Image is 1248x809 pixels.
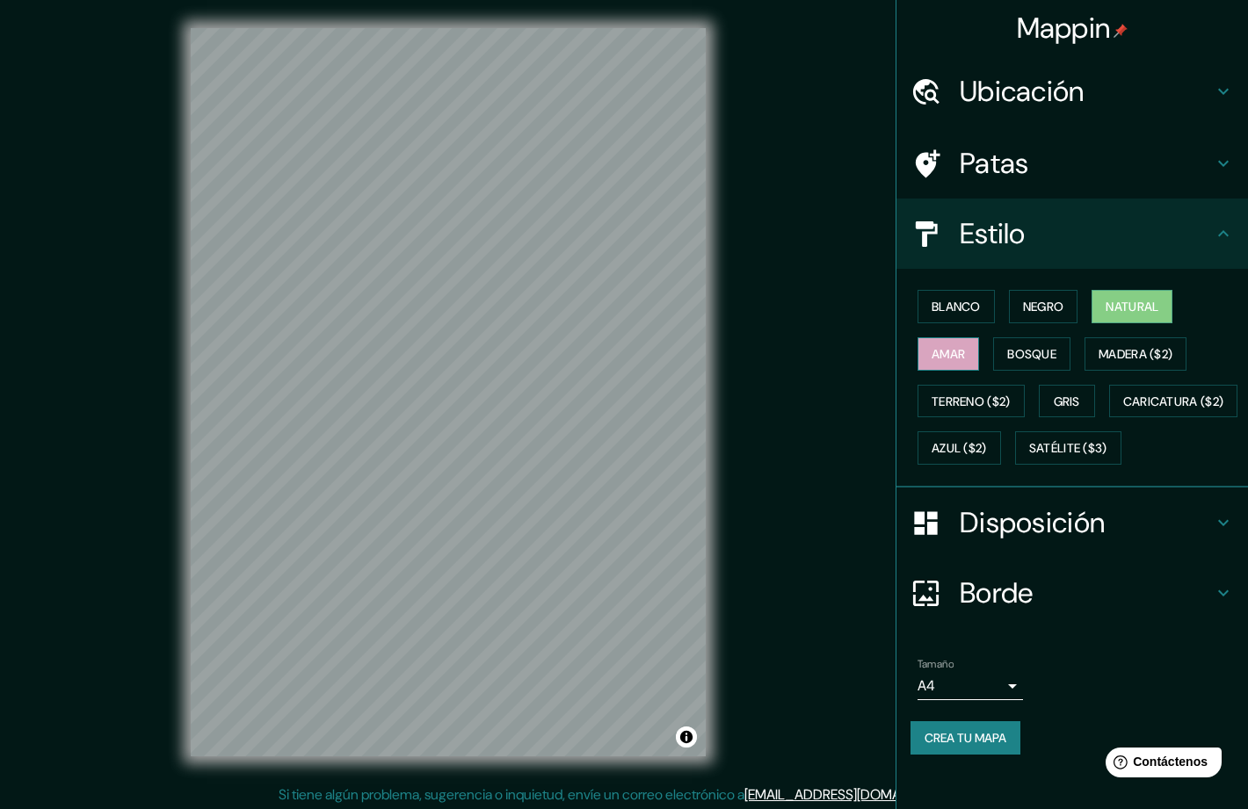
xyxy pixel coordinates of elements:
button: Crea tu mapa [911,721,1020,755]
button: Gris [1039,385,1095,418]
div: Ubicación [896,56,1248,126]
div: Estilo [896,199,1248,269]
div: Disposición [896,488,1248,558]
div: Borde [896,558,1248,628]
button: Activar o desactivar atribución [676,726,697,748]
font: Blanco [932,299,981,314]
font: Borde [960,574,1034,611]
font: Si tiene algún problema, sugerencia o inquietud, envíe un correo electrónico a [279,785,744,804]
button: Satélite ($3) [1015,431,1121,465]
button: Bosque [993,337,1070,371]
font: Tamaño [918,657,954,671]
font: Madera ($2) [1099,346,1172,362]
button: Caricatura ($2) [1109,385,1238,418]
font: Disposición [960,504,1105,541]
a: [EMAIL_ADDRESS][DOMAIN_NAME] [744,785,961,804]
font: Ubicación [960,73,1085,110]
button: Natural [1092,290,1172,323]
font: Mappin [1017,10,1111,47]
font: Satélite ($3) [1029,441,1107,457]
button: Blanco [918,290,995,323]
div: Patas [896,128,1248,199]
font: Negro [1023,299,1064,314]
font: Crea tu mapa [925,730,1006,746]
button: Azul ($2) [918,431,1001,465]
font: Azul ($2) [932,441,987,457]
iframe: Lanzador de widgets de ayuda [1092,740,1229,790]
font: Natural [1106,299,1158,314]
font: Estilo [960,215,1026,252]
font: A4 [918,676,935,695]
font: Patas [960,145,1029,182]
button: Negro [1009,290,1078,323]
canvas: Mapa [191,28,706,756]
font: Terreno ($2) [932,394,1011,409]
img: pin-icon.png [1114,24,1128,38]
font: Gris [1054,394,1080,409]
div: A4 [918,672,1023,700]
font: Bosque [1007,346,1056,362]
font: Amar [932,346,965,362]
button: Madera ($2) [1085,337,1186,371]
button: Amar [918,337,979,371]
button: Terreno ($2) [918,385,1025,418]
font: Caricatura ($2) [1123,394,1224,409]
